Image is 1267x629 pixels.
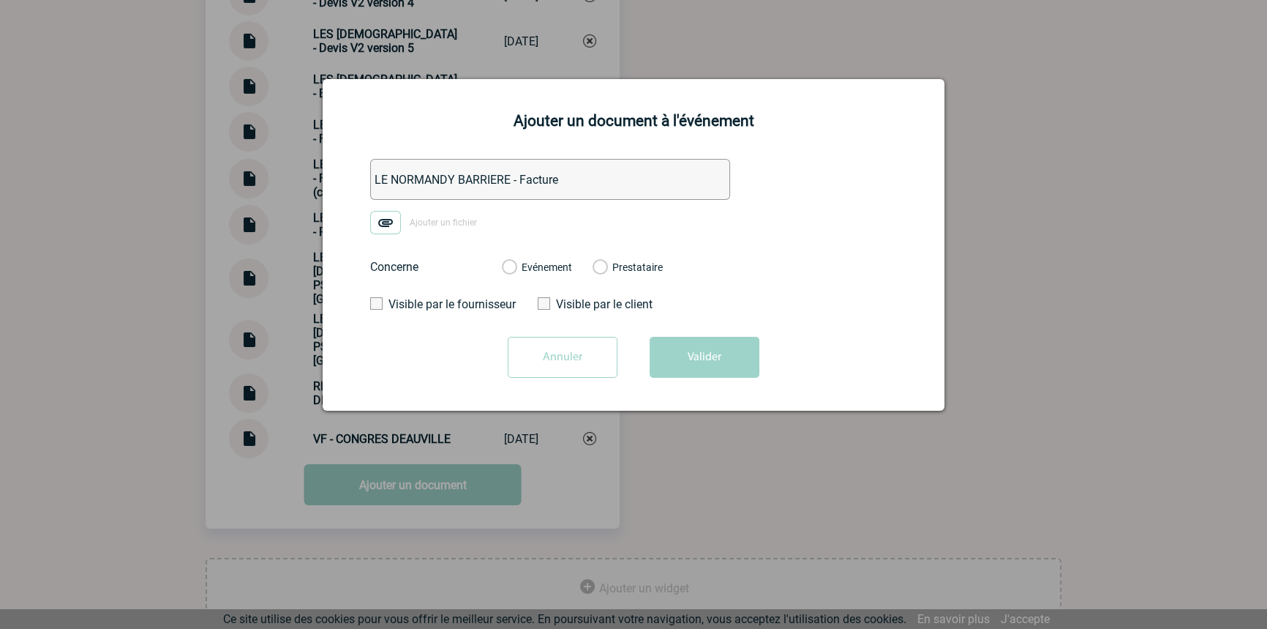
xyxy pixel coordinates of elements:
[341,112,926,130] h2: Ajouter un document à l'événement
[508,337,617,378] input: Annuler
[370,260,487,274] label: Concerne
[538,297,673,311] label: Visible par le client
[370,297,505,311] label: Visible par le fournisseur
[650,337,759,378] button: Valider
[370,159,730,200] input: Désignation
[502,261,516,275] label: Evénement
[410,217,477,228] span: Ajouter un fichier
[593,261,606,275] label: Prestataire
